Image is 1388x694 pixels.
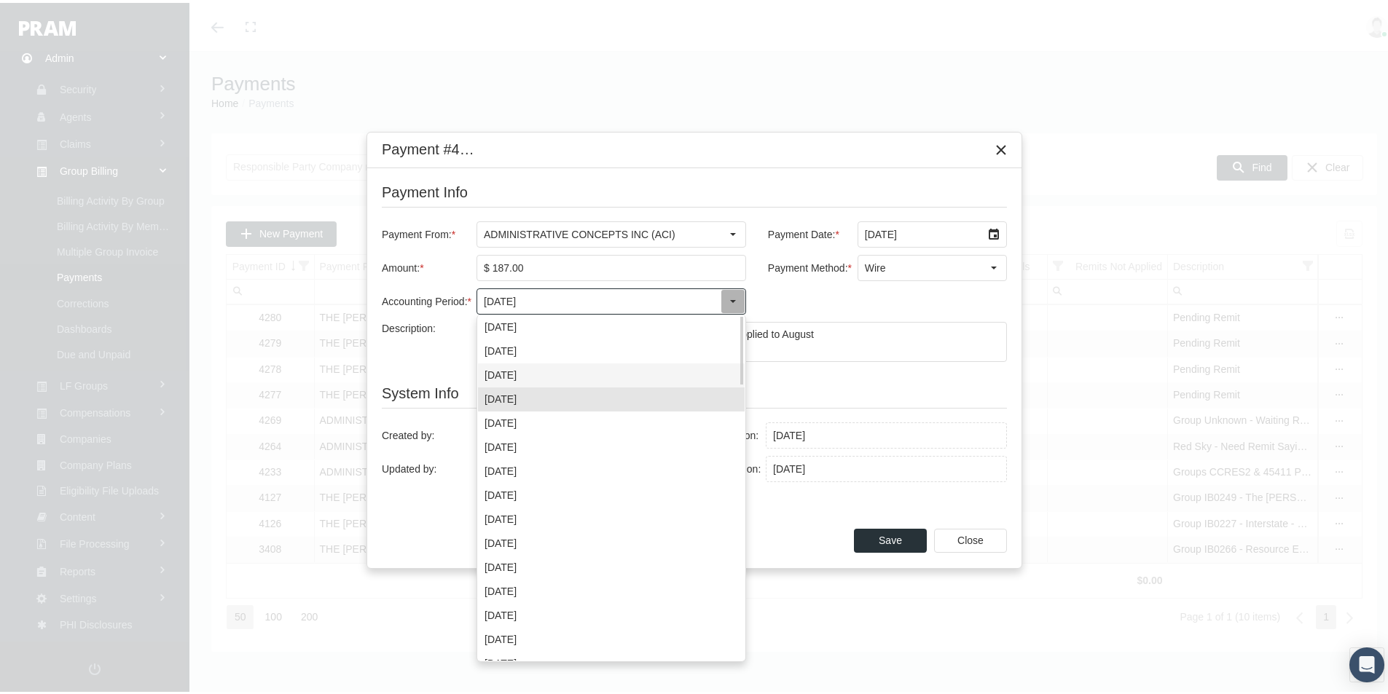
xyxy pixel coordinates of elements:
span: Payment From: [382,226,452,237]
span: Payment Method: [768,259,848,271]
div: [DATE] [478,553,745,577]
div: [DATE] [478,433,745,457]
div: [DATE] [478,601,745,625]
span: Save [879,532,902,543]
span: Description: [382,320,436,331]
div: [DATE] [478,409,745,433]
div: [DATE] [478,360,745,385]
div: [DATE] [478,625,745,649]
div: Close [988,134,1014,160]
div: [DATE] [478,529,745,553]
span: Created by: [382,427,434,438]
div: [DATE] [478,481,745,505]
div: Save [854,526,927,550]
div: Cancel [934,526,1007,550]
span: Accounting Period: [382,293,468,304]
div: Select [981,219,1006,244]
span: Payment Date: [768,226,836,237]
div: Select [981,253,1006,277]
div: [DATE] [478,385,745,409]
div: [DATE] [478,577,745,601]
span: Close [957,532,984,543]
div: Select [721,286,745,311]
span: Payment Info [382,181,468,197]
div: [DATE] [478,336,745,360]
div: Select [721,219,745,244]
div: [DATE] [478,312,745,336]
span: Updated by: [382,460,437,472]
div: [DATE] [478,649,745,673]
span: System Info [382,382,459,398]
div: Open Intercom Messenger [1349,644,1384,679]
div: [DATE] [478,505,745,529]
div: Payment #4264 [382,137,482,157]
span: Amount: [382,259,420,271]
div: [DATE] [478,457,745,481]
